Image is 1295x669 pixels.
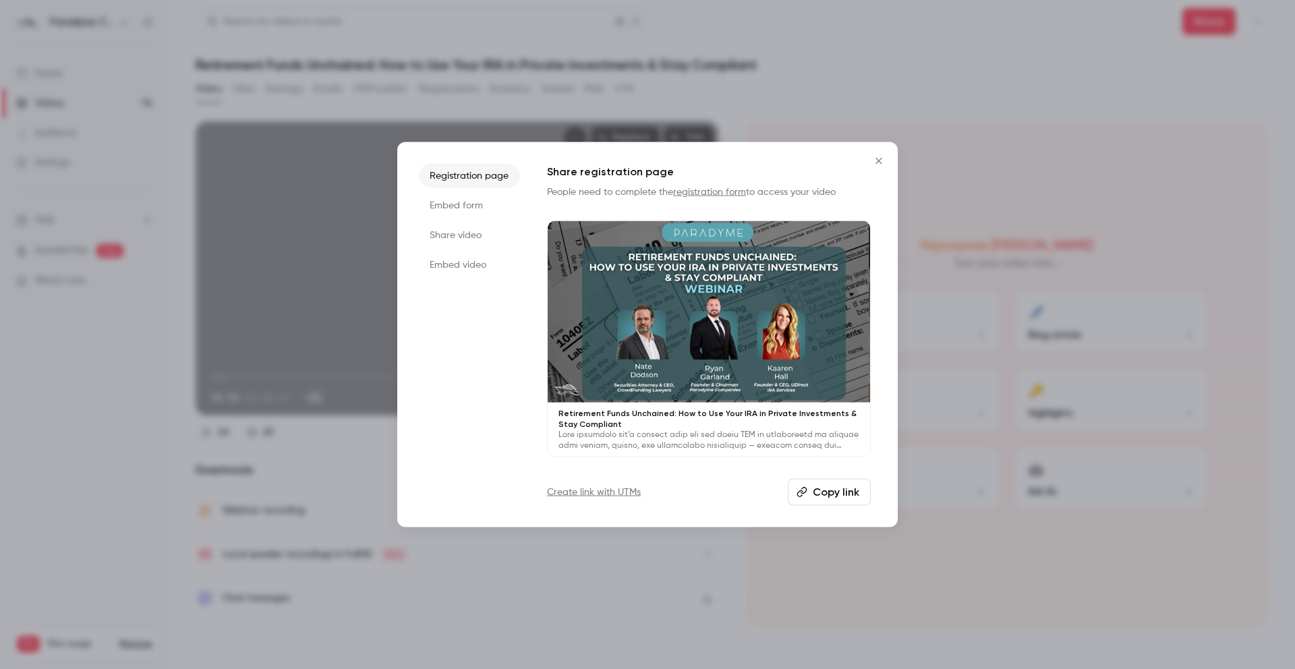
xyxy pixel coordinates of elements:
[547,221,871,457] a: Retirement Funds Unchained: How to Use Your IRA in Private Investments & Stay CompliantLore ipsum...
[547,185,871,199] p: People need to complete the to access your video
[788,478,871,505] button: Copy link
[419,253,520,277] li: Embed video
[419,223,520,248] li: Share video
[419,194,520,218] li: Embed form
[547,164,871,180] h1: Share registration page
[547,485,641,498] a: Create link with UTMs
[865,148,892,175] button: Close
[419,164,520,188] li: Registration page
[558,429,859,450] p: Lore ipsumdolo sit’a consect adip eli sed doeiu TEM in utlaboreetd ma aliquae admi veniam, quisno...
[558,407,859,429] p: Retirement Funds Unchained: How to Use Your IRA in Private Investments & Stay Compliant
[673,187,746,197] a: registration form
